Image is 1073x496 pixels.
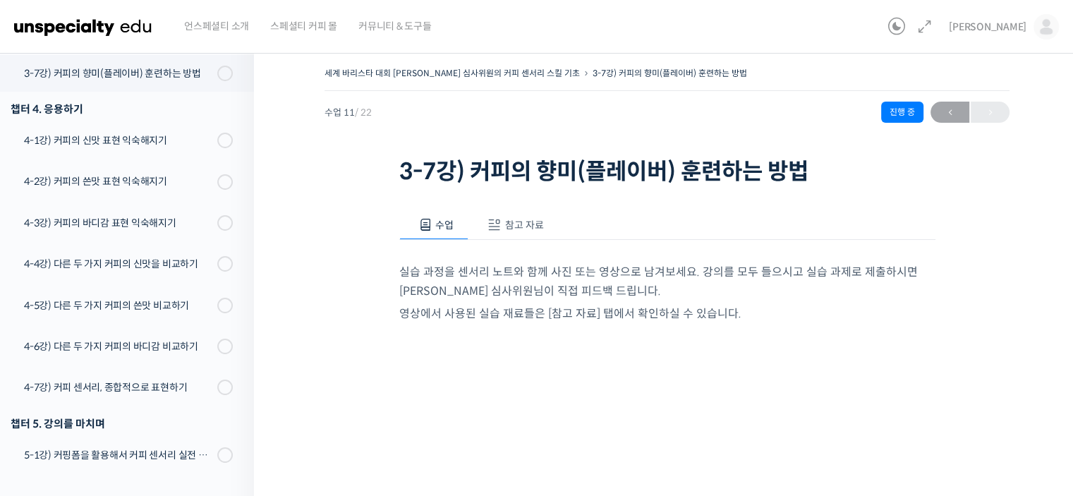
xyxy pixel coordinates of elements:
[11,99,233,119] div: 챕터 4. 응용하기
[24,256,213,272] div: 4-4강) 다른 두 가지 커피의 신맛을 비교하기
[949,20,1026,33] span: [PERSON_NAME]
[218,400,235,411] span: 설정
[24,380,213,395] div: 4-7강) 커피 센서리, 종합적으로 표현하기
[399,262,935,301] p: 실습 과정을 센서리 노트와 함께 사진 또는 영상으로 남겨보세요. 강의를 모두 들으시고 실습 과제로 제출하시면 [PERSON_NAME] 심사위원님이 직접 피드백 드립니다.
[24,447,213,463] div: 5-1강) 커핑폼을 활용해서 커피 센서리 실전 연습하기
[355,107,372,119] span: / 22
[24,298,213,313] div: 4-5강) 다른 두 가지 커피의 쓴맛 비교하기
[4,379,93,414] a: 홈
[129,401,146,412] span: 대화
[881,102,923,123] div: 진행 중
[505,219,544,231] span: 참고 자료
[593,68,747,78] a: 3-7강) 커피의 향미(플레이버) 훈련하는 방법
[399,158,935,185] h1: 3-7강) 커피의 향미(플레이버) 훈련하는 방법
[24,133,213,148] div: 4-1강) 커피의 신맛 표현 익숙해지기
[24,339,213,354] div: 4-6강) 다른 두 가지 커피의 바디감 비교하기
[399,304,935,323] p: 영상에서 사용된 실습 재료들은 [참고 자료] 탭에서 확인하실 수 있습니다.
[325,108,372,117] span: 수업 11
[44,400,53,411] span: 홈
[930,102,969,123] a: ←이전
[24,66,213,81] div: 3-7강) 커피의 향미(플레이버) 훈련하는 방법
[930,103,969,122] span: ←
[24,215,213,231] div: 4-3강) 커피의 바디감 표현 익숙해지기
[182,379,271,414] a: 설정
[24,174,213,189] div: 4-2강) 커피의 쓴맛 표현 익숙해지기
[93,379,182,414] a: 대화
[11,414,233,433] div: 챕터 5. 강의를 마치며
[325,68,580,78] a: 세계 바리스타 대회 [PERSON_NAME] 심사위원의 커피 센서리 스킬 기초
[435,219,454,231] span: 수업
